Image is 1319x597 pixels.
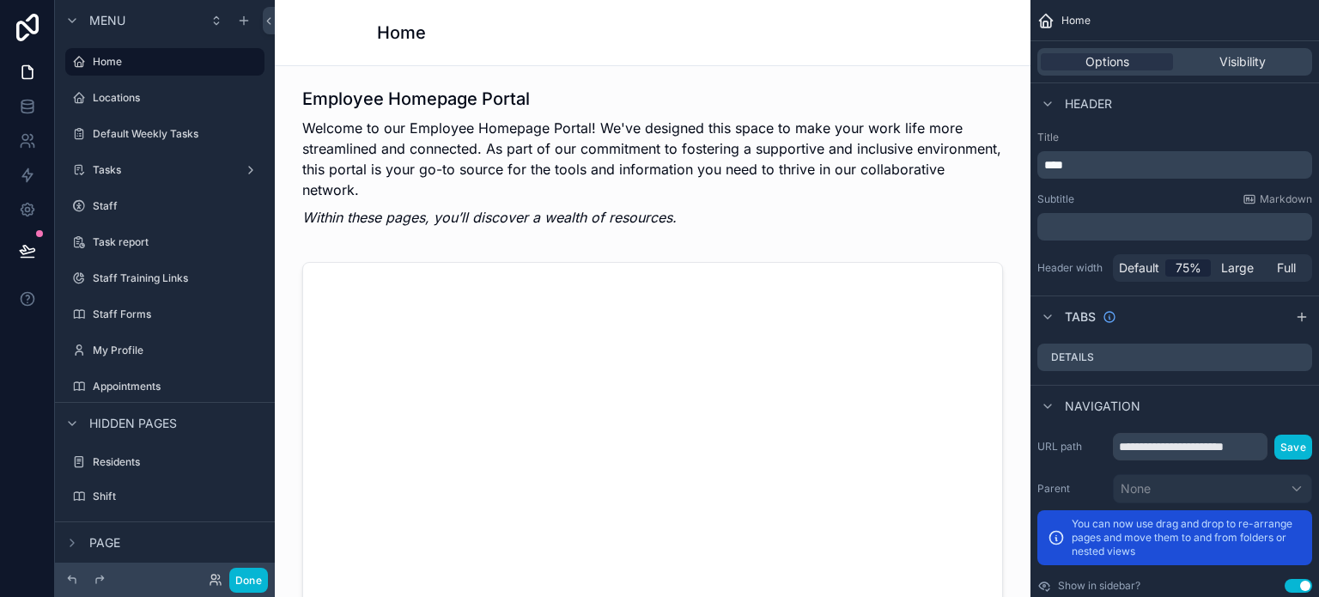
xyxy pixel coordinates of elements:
label: Parent [1037,482,1106,496]
label: My Profile [93,344,261,357]
label: Task report [93,235,261,249]
label: Title [1037,131,1312,144]
label: Staff Training Links [93,271,261,285]
span: Full [1277,259,1296,277]
span: Visibility [1219,53,1266,70]
label: Details [1051,350,1094,364]
a: Default Weekly Tasks [65,120,264,148]
span: None [1121,480,1151,497]
button: None [1113,474,1312,503]
a: Task report [65,228,264,256]
span: Header [1065,95,1112,113]
span: Page [89,534,120,551]
a: Residents [65,448,264,476]
span: Hidden pages [89,415,177,432]
a: Locations [65,84,264,112]
a: Appointments [65,373,264,400]
a: Shift [65,483,264,510]
p: You can now use drag and drop to re-arrange pages and move them to and from folders or nested views [1072,517,1302,558]
span: 75% [1176,259,1201,277]
label: Subtitle [1037,192,1074,206]
a: Template tasks [65,517,264,545]
label: Residents [93,455,261,469]
a: Home [65,48,264,76]
label: Tasks [93,163,237,177]
span: Menu [89,12,125,29]
span: Options [1085,53,1129,70]
button: Done [229,568,268,593]
a: Staff Training Links [65,265,264,292]
label: Header width [1037,261,1106,275]
label: Shift [93,490,261,503]
label: Default Weekly Tasks [93,127,261,141]
button: Save [1274,435,1312,460]
a: Tasks [65,156,264,184]
label: Staff [93,199,261,213]
a: Markdown [1243,192,1312,206]
span: Markdown [1260,192,1312,206]
span: Navigation [1065,398,1140,415]
a: Staff [65,192,264,220]
label: URL path [1037,440,1106,454]
div: scrollable content [1037,151,1312,179]
label: Appointments [93,380,261,393]
h1: Home [377,21,426,45]
a: Staff Forms [65,301,264,328]
span: Home [1061,14,1091,27]
label: Home [93,55,254,69]
label: Staff Forms [93,308,261,321]
a: My Profile [65,337,264,364]
span: Default [1119,259,1159,277]
label: Locations [93,91,261,105]
div: scrollable content [1037,213,1312,241]
span: Large [1221,259,1254,277]
span: Tabs [1065,308,1096,326]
